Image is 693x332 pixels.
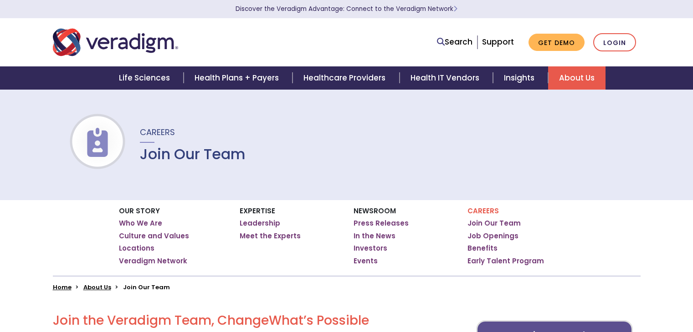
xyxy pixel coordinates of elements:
[119,219,162,228] a: Who We Are
[293,66,399,90] a: Healthcare Providers
[53,27,178,57] img: Veradigm logo
[400,66,493,90] a: Health IT Vendors
[240,231,301,241] a: Meet the Experts
[467,257,544,266] a: Early Talent Program
[240,219,280,228] a: Leadership
[83,283,111,292] a: About Us
[119,244,154,253] a: Locations
[184,66,293,90] a: Health Plans + Payers
[236,5,457,13] a: Discover the Veradigm Advantage: Connect to the Veradigm NetworkLearn More
[467,244,498,253] a: Benefits
[548,66,606,90] a: About Us
[482,36,514,47] a: Support
[593,33,636,52] a: Login
[354,257,378,266] a: Events
[467,219,521,228] a: Join Our Team
[53,313,425,328] h2: Join the Veradigm Team, Change
[354,219,409,228] a: Press Releases
[453,5,457,13] span: Learn More
[354,231,395,241] a: In the News
[119,257,187,266] a: Veradigm Network
[354,244,387,253] a: Investors
[529,34,585,51] a: Get Demo
[467,231,518,241] a: Job Openings
[269,312,369,329] span: What’s Possible
[493,66,548,90] a: Insights
[140,146,246,163] h1: Join Our Team
[437,36,472,48] a: Search
[119,231,189,241] a: Culture and Values
[108,66,184,90] a: Life Sciences
[53,283,72,292] a: Home
[140,126,175,138] span: Careers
